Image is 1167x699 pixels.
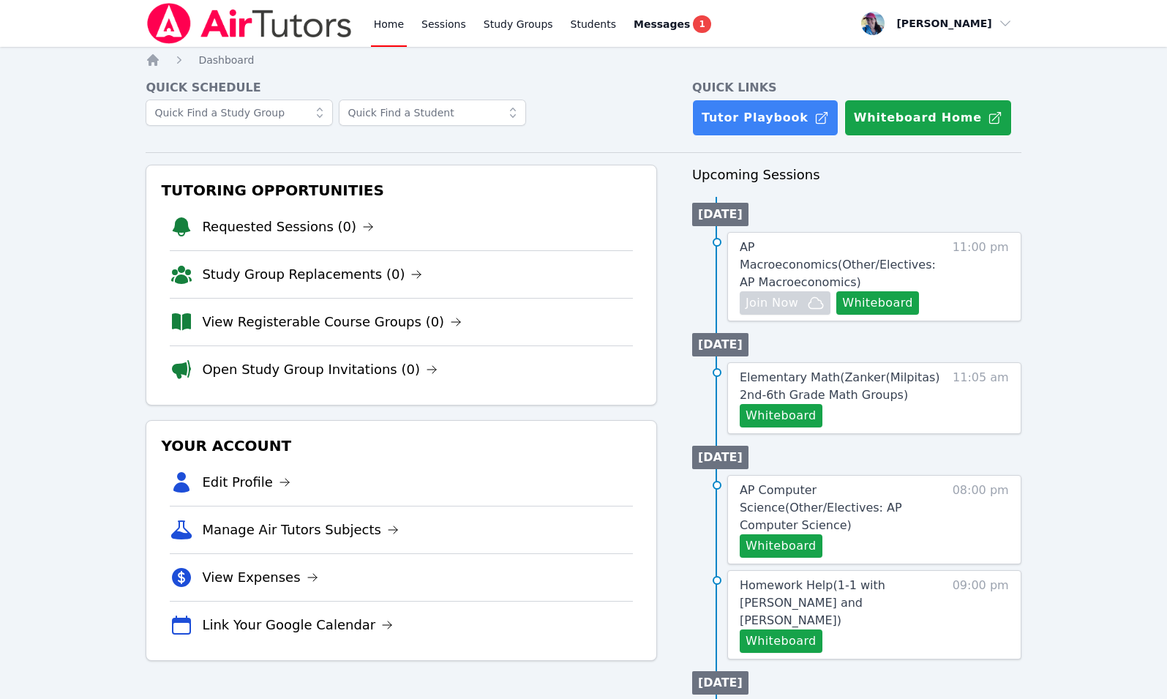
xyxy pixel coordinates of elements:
span: 11:00 pm [953,239,1009,315]
li: [DATE] [692,203,748,226]
a: View Expenses [202,567,318,588]
span: Join Now [746,294,798,312]
a: Requested Sessions (0) [202,217,374,237]
a: Manage Air Tutors Subjects [202,520,399,540]
input: Quick Find a Study Group [146,100,333,126]
span: 1 [693,15,710,33]
a: Homework Help(1-1 with [PERSON_NAME] and [PERSON_NAME]) [740,577,942,629]
h3: Your Account [158,433,645,459]
span: 08:00 pm [953,482,1009,558]
a: Edit Profile [202,472,290,493]
h3: Upcoming Sessions [692,165,1021,185]
h4: Quick Schedule [146,79,657,97]
button: Whiteboard [740,629,822,653]
span: 11:05 am [953,369,1009,427]
input: Quick Find a Student [339,100,526,126]
a: Dashboard [198,53,254,67]
span: AP Computer Science ( Other/Electives: AP Computer Science ) [740,483,902,532]
h3: Tutoring Opportunities [158,177,645,203]
button: Whiteboard [740,534,822,558]
button: Join Now [740,291,830,315]
img: Air Tutors [146,3,353,44]
span: 09:00 pm [953,577,1009,653]
a: Elementary Math(Zanker(Milpitas) 2nd-6th Grade Math Groups) [740,369,942,404]
span: Homework Help ( 1-1 with [PERSON_NAME] and [PERSON_NAME] ) [740,578,885,627]
span: AP Macroeconomics ( Other/Electives: AP Macroeconomics ) [740,240,936,289]
h4: Quick Links [692,79,1021,97]
nav: Breadcrumb [146,53,1021,67]
li: [DATE] [692,671,748,695]
a: Study Group Replacements (0) [202,264,422,285]
span: Dashboard [198,54,254,66]
span: Elementary Math ( Zanker(Milpitas) 2nd-6th Grade Math Groups ) [740,370,940,402]
button: Whiteboard [836,291,919,315]
span: Messages [634,17,690,31]
a: Link Your Google Calendar [202,615,393,635]
li: [DATE] [692,446,748,469]
button: Whiteboard Home [844,100,1012,136]
a: View Registerable Course Groups (0) [202,312,462,332]
li: [DATE] [692,333,748,356]
button: Whiteboard [740,404,822,427]
a: Open Study Group Invitations (0) [202,359,438,380]
a: Tutor Playbook [692,100,838,136]
a: AP Computer Science(Other/Electives: AP Computer Science) [740,482,942,534]
a: AP Macroeconomics(Other/Electives: AP Macroeconomics) [740,239,942,291]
